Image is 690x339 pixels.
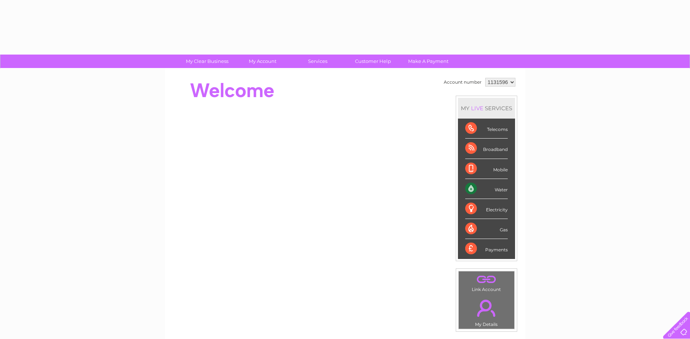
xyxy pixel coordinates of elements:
[460,295,512,321] a: .
[465,239,508,259] div: Payments
[465,159,508,179] div: Mobile
[343,55,403,68] a: Customer Help
[465,199,508,219] div: Electricity
[442,76,483,88] td: Account number
[465,179,508,199] div: Water
[458,271,515,294] td: Link Account
[458,98,515,119] div: MY SERVICES
[458,294,515,329] td: My Details
[465,119,508,139] div: Telecoms
[465,139,508,159] div: Broadband
[460,273,512,286] a: .
[288,55,348,68] a: Services
[398,55,458,68] a: Make A Payment
[465,219,508,239] div: Gas
[177,55,237,68] a: My Clear Business
[470,105,485,112] div: LIVE
[232,55,292,68] a: My Account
